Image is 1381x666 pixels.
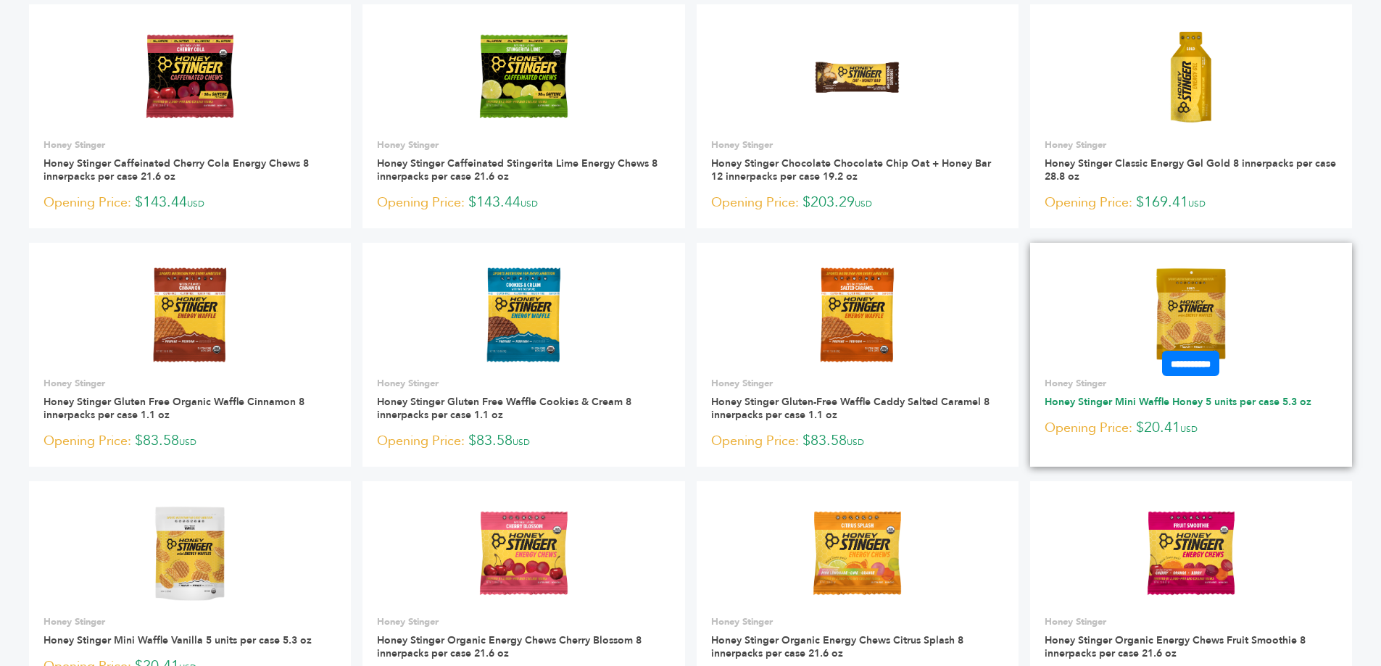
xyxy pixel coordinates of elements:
[187,198,204,209] span: USD
[471,262,576,367] img: Honey Stinger Gluten Free Waffle Cookies & Cream 8 innerpacks per case 1.1 oz
[1045,615,1338,628] p: Honey Stinger
[377,138,670,151] p: Honey Stinger
[43,377,336,390] p: Honey Stinger
[138,24,243,129] img: Honey Stinger Caffeinated Cherry Cola Energy Chews 8 innerpacks per case 21.6 oz
[1045,417,1338,439] p: $20.41
[855,198,872,209] span: USD
[471,501,576,606] img: Honey Stinger Organic Energy Chews Cherry Blossom 8 innerpacks per case 21.6 oz
[43,157,309,183] a: Honey Stinger Caffeinated Cherry Cola Energy Chews 8 innerpacks per case 21.6 oz
[1045,138,1338,151] p: Honey Stinger
[1045,395,1311,409] a: Honey Stinger Mini Waffle Honey 5 units per case 5.3 oz
[521,198,538,209] span: USD
[377,377,670,390] p: Honey Stinger
[711,377,1004,390] p: Honey Stinger
[711,193,799,212] span: Opening Price:
[377,615,670,628] p: Honey Stinger
[43,430,336,452] p: $83.58
[513,436,530,448] span: USD
[43,192,336,214] p: $143.44
[43,615,336,628] p: Honey Stinger
[847,436,864,448] span: USD
[377,633,642,660] a: Honey Stinger Organic Energy Chews Cherry Blossom 8 innerpacks per case 21.6 oz
[377,395,631,422] a: Honey Stinger Gluten Free Waffle Cookies & Cream 8 innerpacks per case 1.1 oz
[377,157,658,183] a: Honey Stinger Caffeinated Stingerita Lime Energy Chews 8 innerpacks per case 21.6 oz
[805,262,910,367] img: Honey Stinger Gluten-Free Waffle Caddy Salted Caramel 8 innerpacks per case 1.1 oz
[711,157,991,183] a: Honey Stinger Chocolate Chocolate Chip Oat + Honey Bar 12 innerpacks per case 19.2 oz
[377,192,670,214] p: $143.44
[805,24,910,129] img: Honey Stinger Chocolate Chocolate Chip Oat + Honey Bar 12 innerpacks per case 19.2 oz
[1139,262,1244,367] img: Honey Stinger Mini Waffle Honey 5 units per case 5.3 oz
[1045,157,1336,183] a: Honey Stinger Classic Energy Gel Gold 8 innerpacks per case 28.8 oz
[43,193,131,212] span: Opening Price:
[711,430,1004,452] p: $83.58
[43,138,336,151] p: Honey Stinger
[805,501,910,606] img: Honey Stinger Organic Energy Chews Citrus Splash 8 innerpacks per case 21.6 oz
[1045,193,1132,212] span: Opening Price:
[711,138,1004,151] p: Honey Stinger
[711,615,1004,628] p: Honey Stinger
[711,633,963,660] a: Honey Stinger Organic Energy Chews Citrus Splash 8 innerpacks per case 21.6 oz
[1045,418,1132,438] span: Opening Price:
[711,431,799,451] span: Opening Price:
[179,436,196,448] span: USD
[43,633,312,647] a: Honey Stinger Mini Waffle Vanilla 5 units per case 5.3 oz
[377,431,465,451] span: Opening Price:
[1045,633,1306,660] a: Honey Stinger Organic Energy Chews Fruit Smoothie 8 innerpacks per case 21.6 oz
[1180,423,1198,435] span: USD
[43,431,131,451] span: Opening Price:
[711,192,1004,214] p: $203.29
[43,395,304,422] a: Honey Stinger Gluten Free Organic Waffle Cinnamon 8 innerpacks per case 1.1 oz
[1188,198,1206,209] span: USD
[1139,501,1244,606] img: Honey Stinger Organic Energy Chews Fruit Smoothie 8 innerpacks per case 21.6 oz
[711,395,990,422] a: Honey Stinger Gluten-Free Waffle Caddy Salted Caramel 8 innerpacks per case 1.1 oz
[471,24,576,129] img: Honey Stinger Caffeinated Stingerita Lime Energy Chews 8 innerpacks per case 21.6 oz
[1045,377,1338,390] p: Honey Stinger
[377,430,670,452] p: $83.58
[1045,192,1338,214] p: $169.41
[138,262,243,367] img: Honey Stinger Gluten Free Organic Waffle Cinnamon 8 innerpacks per case 1.1 oz
[1139,24,1244,129] img: Honey Stinger Classic Energy Gel Gold 8 innerpacks per case 28.8 oz
[377,193,465,212] span: Opening Price:
[138,501,243,606] img: Honey Stinger Mini Waffle Vanilla 5 units per case 5.3 oz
